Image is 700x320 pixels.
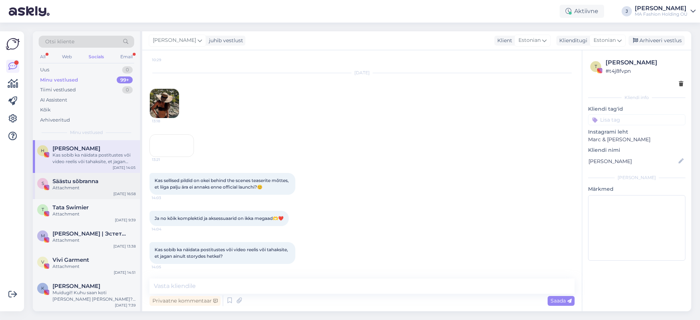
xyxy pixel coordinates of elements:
[588,136,685,143] p: Marc & [PERSON_NAME]
[52,289,136,303] div: Muidugi!! Kuhu saan koti [PERSON_NAME] [PERSON_NAME]? 🙏🏽
[52,204,89,211] span: Tata Swimier
[588,94,685,101] div: Kliendi info
[52,152,136,165] div: Kas sobib ka näidata postitustes või video reelis või tahaksite, et jagan ainult storydes hetkel?
[113,165,136,170] div: [DATE] 14:05
[149,296,221,306] div: Privaatne kommentaar
[52,145,100,152] span: Helge
[40,86,76,94] div: Tiimi vestlused
[52,185,136,191] div: Attachment
[606,67,683,75] div: # t4j8fvpn
[629,36,685,46] div: Arhiveeri vestlus
[588,157,677,165] input: Lisa nimi
[206,37,243,44] div: juhib vestlust
[588,105,685,113] p: Kliendi tag'id
[588,114,685,125] input: Lisa tag
[595,64,597,69] span: t
[115,303,136,308] div: [DATE] 7:39
[40,66,49,74] div: Uus
[41,259,44,265] span: V
[152,118,179,124] span: 13:18
[588,146,685,154] p: Kliendi nimi
[52,237,136,244] div: Attachment
[114,270,136,275] div: [DATE] 14:51
[152,57,179,63] span: 10:29
[119,52,134,62] div: Email
[41,285,44,291] span: K
[551,297,572,304] span: Saada
[149,70,575,76] div: [DATE]
[52,263,136,270] div: Attachment
[588,174,685,181] div: [PERSON_NAME]
[52,178,98,185] span: Säästu sõbranna
[87,52,105,62] div: Socials
[117,76,133,84] div: 99+
[560,5,604,18] div: Aktiivne
[40,96,67,104] div: AI Assistent
[122,66,133,74] div: 0
[52,257,89,263] span: Vivi Garment
[52,230,128,237] span: Margarita Tsabijeva | Эстетическая косметология 🇪🇪
[45,38,74,46] span: Otsi kliente
[40,76,78,84] div: Minu vestlused
[52,211,136,217] div: Attachment
[153,36,196,44] span: [PERSON_NAME]
[42,181,44,186] span: S
[113,191,136,197] div: [DATE] 16:58
[155,216,284,221] span: Ja no kõik komplektid ja aksessuaarid on ikka megaad🫶❤️
[41,233,45,238] span: M
[594,36,616,44] span: Estonian
[150,89,179,118] img: attachment
[152,264,179,270] span: 14:05
[635,11,688,17] div: MA Fashion Holding OÜ
[152,226,179,232] span: 14:04
[155,247,289,259] span: Kas sobib ka näidata postitustes või video reelis või tahaksite, et jagan ainult storydes hetkel?
[152,157,179,162] span: 13:21
[588,185,685,193] p: Märkmed
[42,207,44,212] span: T
[6,37,20,51] img: Askly Logo
[155,178,290,190] span: Kas sellised pildid on okei behind the scenes teaserite mõttes, et liiga palju ära ei annaks enne...
[606,58,683,67] div: [PERSON_NAME]
[52,283,100,289] span: Kevad Belle
[518,36,541,44] span: Estonian
[122,86,133,94] div: 0
[115,217,136,223] div: [DATE] 9:39
[556,37,587,44] div: Klienditugi
[494,37,512,44] div: Klient
[40,106,51,114] div: Kõik
[61,52,73,62] div: Web
[40,116,70,124] div: Arhiveeritud
[70,129,103,136] span: Minu vestlused
[622,6,632,16] div: J
[41,148,44,153] span: H
[635,5,688,11] div: [PERSON_NAME]
[113,244,136,249] div: [DATE] 13:38
[588,128,685,136] p: Instagrami leht
[635,5,696,17] a: [PERSON_NAME]MA Fashion Holding OÜ
[39,52,47,62] div: All
[152,195,179,201] span: 14:03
